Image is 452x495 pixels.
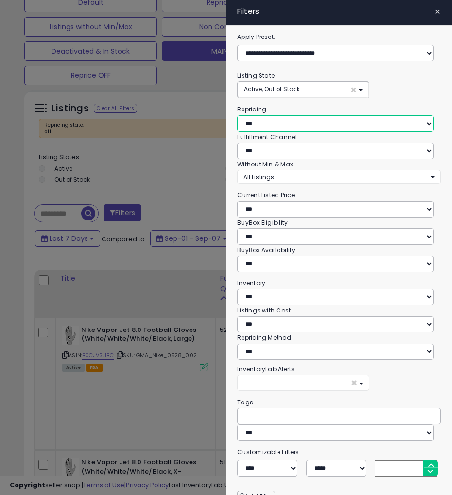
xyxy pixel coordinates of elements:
[350,85,357,95] span: ×
[237,279,265,287] small: Inventory
[243,173,274,181] span: All Listings
[238,82,369,98] button: Active, Out of Stock ×
[244,85,300,93] span: Active, Out of Stock
[230,398,261,406] small: Tags
[237,105,266,113] small: Repricing
[237,365,295,373] small: InventoryLab Alerts
[351,378,357,388] span: ×
[435,5,441,18] span: ×
[237,306,291,314] small: Listings with Cost
[237,72,275,80] small: Listing State
[237,375,369,391] button: ×
[237,191,295,199] small: Current Listed Price
[237,133,296,141] small: Fulfillment Channel
[237,219,288,227] small: BuyBox Eligibility
[230,448,306,456] small: Customizable Filters
[230,32,282,42] label: Apply Preset:
[237,246,295,254] small: BuyBox Availability
[237,7,441,16] h4: Filters
[431,5,445,18] button: ×
[237,170,441,184] button: All Listings
[237,333,291,342] small: Repricing Method
[237,160,293,168] small: Without Min & Max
